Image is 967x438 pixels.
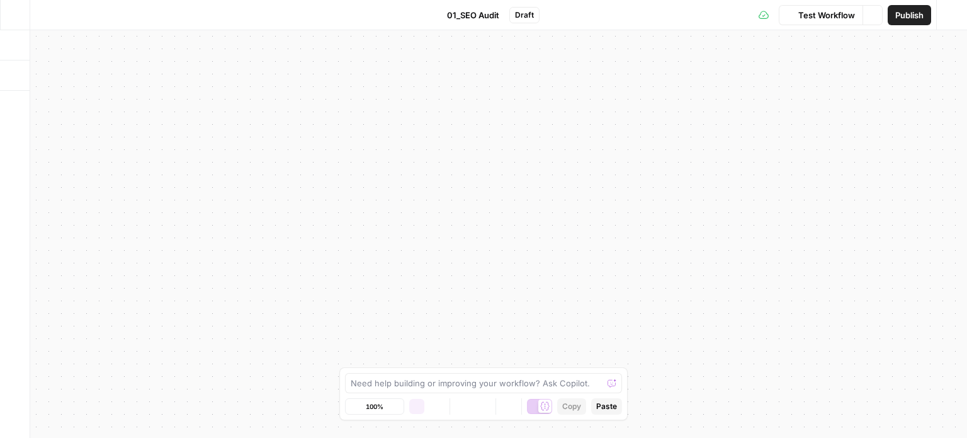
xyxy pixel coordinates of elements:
button: Copy [557,398,586,415]
button: Paste [591,398,622,415]
button: 01_SEO Audit [428,5,507,25]
span: Draft [515,9,534,21]
span: Copy [562,401,581,412]
span: Paste [596,401,617,412]
span: Publish [895,9,924,21]
span: 01_SEO Audit [447,9,499,21]
span: 100% [366,401,383,412]
span: Test Workflow [798,9,855,21]
button: Publish [888,5,931,25]
button: Test Workflow [779,5,862,25]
